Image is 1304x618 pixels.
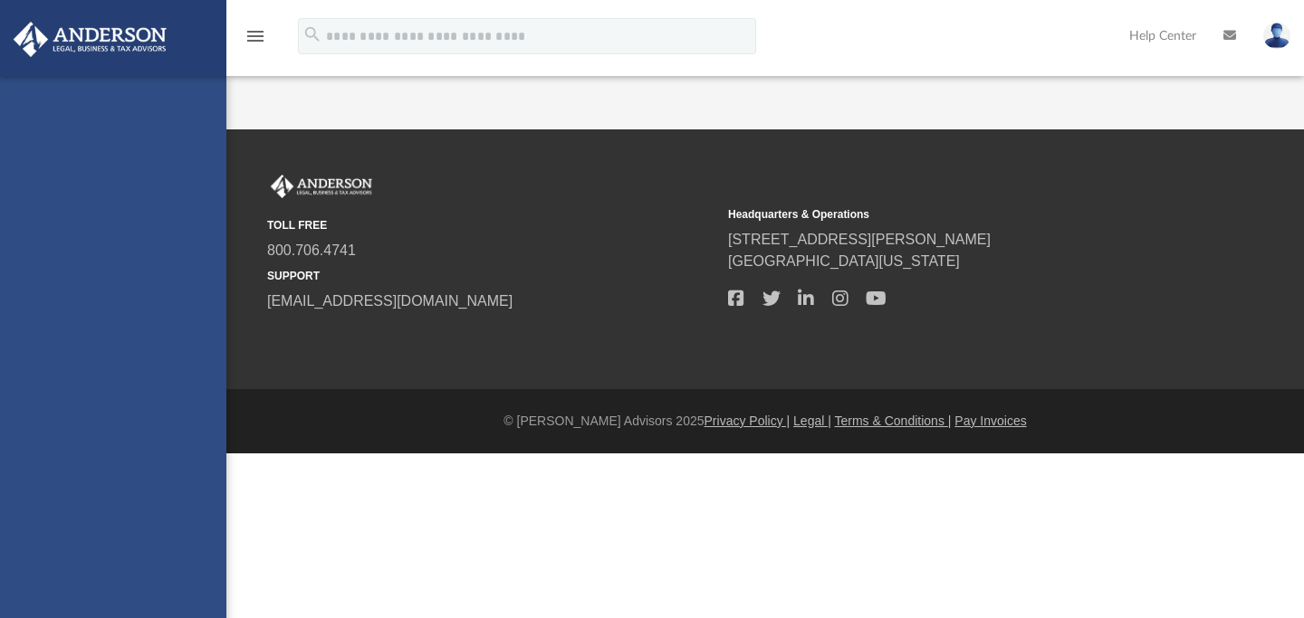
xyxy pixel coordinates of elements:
[1263,23,1290,49] img: User Pic
[728,206,1176,223] small: Headquarters & Operations
[267,175,376,198] img: Anderson Advisors Platinum Portal
[267,293,513,309] a: [EMAIL_ADDRESS][DOMAIN_NAME]
[244,34,266,47] a: menu
[226,412,1304,431] div: © [PERSON_NAME] Advisors 2025
[705,414,791,428] a: Privacy Policy |
[302,24,322,44] i: search
[954,414,1026,428] a: Pay Invoices
[728,232,991,247] a: [STREET_ADDRESS][PERSON_NAME]
[793,414,831,428] a: Legal |
[8,22,172,57] img: Anderson Advisors Platinum Portal
[267,217,715,233] small: TOLL FREE
[267,268,715,284] small: SUPPORT
[267,242,356,258] a: 800.706.4741
[244,25,266,47] i: menu
[835,414,952,428] a: Terms & Conditions |
[728,253,960,269] a: [GEOGRAPHIC_DATA][US_STATE]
